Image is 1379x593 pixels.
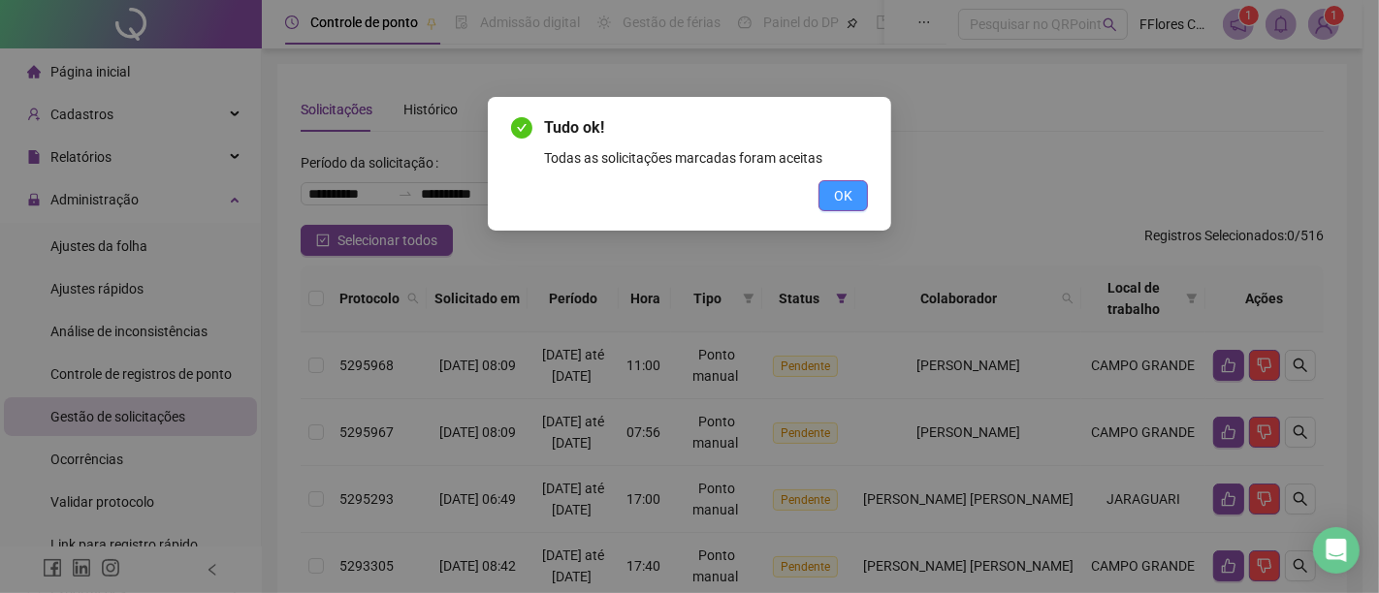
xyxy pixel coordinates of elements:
[544,116,868,140] span: Tudo ok!
[818,180,868,211] button: OK
[511,117,532,139] span: check-circle
[834,185,852,206] span: OK
[544,147,868,169] div: Todas as solicitações marcadas foram aceitas
[1313,527,1360,574] div: Open Intercom Messenger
